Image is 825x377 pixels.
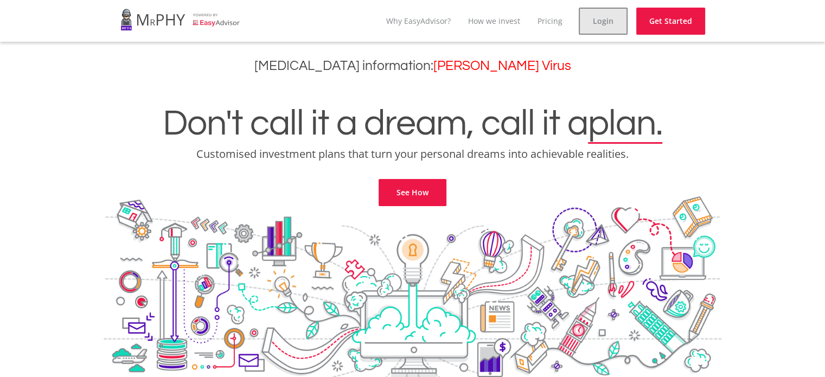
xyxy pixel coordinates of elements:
[579,8,628,35] a: Login
[433,59,571,73] a: [PERSON_NAME] Virus
[8,58,817,74] h3: [MEDICAL_DATA] information:
[8,105,817,142] h1: Don't call it a dream, call it a
[8,146,817,162] p: Customised investment plans that turn your personal dreams into achievable realities.
[636,8,705,35] a: Get Started
[588,105,662,142] span: plan.
[379,179,446,206] a: See How
[386,16,451,26] a: Why EasyAdvisor?
[538,16,562,26] a: Pricing
[468,16,520,26] a: How we invest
